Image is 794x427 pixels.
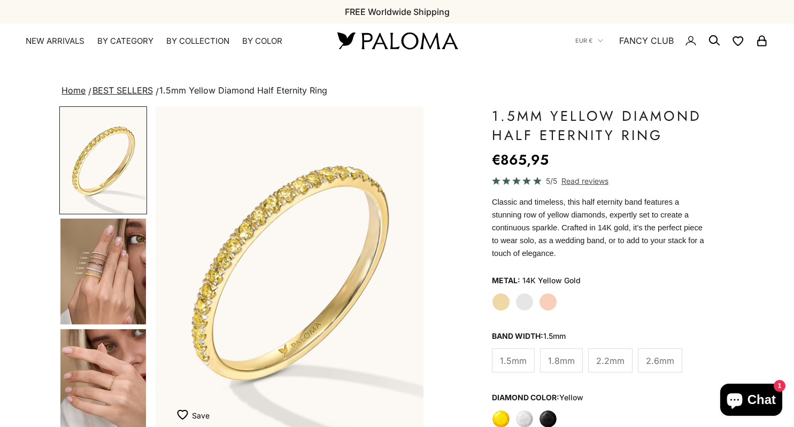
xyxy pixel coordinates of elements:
h1: 1.5mm Yellow Diamond Half Eternity Ring [492,106,708,145]
p: FREE Worldwide Shipping [345,5,450,19]
button: EUR € [575,36,603,45]
summary: By Category [97,36,153,46]
span: 1.8mm [548,354,575,368]
span: 2.2mm [596,354,625,368]
a: Home [61,85,86,96]
variant-option-value: yellow [559,393,583,402]
nav: Secondary navigation [575,24,768,58]
summary: By Collection [166,36,229,46]
a: BEST SELLERS [92,85,153,96]
span: 2.6mm [646,354,674,368]
nav: breadcrumbs [59,83,734,98]
legend: Band Width: [492,328,566,344]
span: 5/5 [546,175,557,187]
span: Classic and timeless, this half eternity band features a stunning row of yellow diamonds, expertl... [492,198,704,258]
a: NEW ARRIVALS [26,36,84,46]
a: FANCY CLUB [619,34,674,48]
variant-option-value: 1.5mm [543,331,566,340]
legend: Diamond Color: [492,390,583,406]
inbox-online-store-chat: Shopify online store chat [717,384,785,418]
button: Go to item 1 [59,106,147,214]
span: 1.5mm Yellow Diamond Half Eternity Ring [159,85,327,96]
span: EUR € [575,36,592,45]
summary: By Color [242,36,282,46]
img: #YellowGold #WhiteGold #RoseGold [60,219,146,324]
button: Add to Wishlist [177,405,210,426]
img: wishlist [177,409,192,420]
legend: Metal: [492,273,520,289]
span: Read reviews [561,175,608,187]
img: #YellowGold [60,107,146,213]
sale-price: €865,95 [492,149,549,170]
button: Go to item 4 [59,218,147,325]
span: 1.5mm [500,354,527,368]
nav: Primary navigation [26,36,312,46]
variant-option-value: 14K Yellow Gold [522,273,581,289]
a: 5/5 Read reviews [492,175,708,187]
